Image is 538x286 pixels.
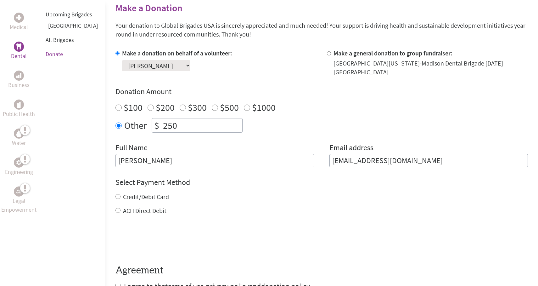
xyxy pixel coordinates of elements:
[16,15,21,20] img: Medical
[115,228,211,252] iframe: reCAPTCHA
[5,168,33,176] p: Engineering
[14,100,24,110] div: Public Health
[162,118,242,132] input: Enter Amount
[46,47,98,61] li: Donate
[14,186,24,197] div: Legal Empowerment
[12,139,26,147] p: Water
[122,49,232,57] label: Make a donation on behalf of a volunteer:
[3,100,35,118] a: Public HealthPublic Health
[11,52,27,60] p: Dental
[115,21,528,39] p: Your donation to Global Brigades USA is sincerely appreciated and much needed! Your support is dr...
[329,143,373,154] label: Email address
[333,49,452,57] label: Make a general donation to group fundraiser:
[14,157,24,168] div: Engineering
[46,33,98,47] li: All Brigades
[10,13,28,31] a: MedicalMedical
[3,110,35,118] p: Public Health
[1,186,36,214] a: Legal EmpowermentLegal Empowerment
[48,22,98,29] a: [GEOGRAPHIC_DATA]
[188,101,207,113] label: $300
[115,154,314,167] input: Enter Full Name
[14,71,24,81] div: Business
[152,118,162,132] div: $
[1,197,36,214] p: Legal Empowerment
[16,130,21,137] img: Water
[124,101,143,113] label: $100
[115,265,528,276] h4: Agreement
[8,81,30,89] p: Business
[124,118,147,133] label: Other
[14,42,24,52] div: Dental
[14,129,24,139] div: Water
[10,23,28,31] p: Medical
[16,160,21,165] img: Engineering
[46,8,98,21] li: Upcoming Brigades
[46,50,63,58] a: Donate
[5,157,33,176] a: EngineeringEngineering
[16,190,21,193] img: Legal Empowerment
[123,207,166,214] label: ACH Direct Debit
[115,2,528,14] h2: Make a Donation
[115,143,148,154] label: Full Name
[46,11,92,18] a: Upcoming Brigades
[156,101,175,113] label: $200
[115,177,528,187] h4: Select Payment Method
[115,87,528,97] h4: Donation Amount
[16,43,21,49] img: Dental
[46,36,74,43] a: All Brigades
[252,101,276,113] label: $1000
[8,71,30,89] a: BusinessBusiness
[220,101,239,113] label: $500
[16,73,21,78] img: Business
[329,154,528,167] input: Your Email
[14,13,24,23] div: Medical
[333,59,528,77] div: [GEOGRAPHIC_DATA][US_STATE]-Madison Dental Brigade [DATE] [GEOGRAPHIC_DATA]
[12,129,26,147] a: WaterWater
[123,193,169,201] label: Credit/Debit Card
[16,101,21,108] img: Public Health
[46,21,98,33] li: Guatemala
[11,42,27,60] a: DentalDental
